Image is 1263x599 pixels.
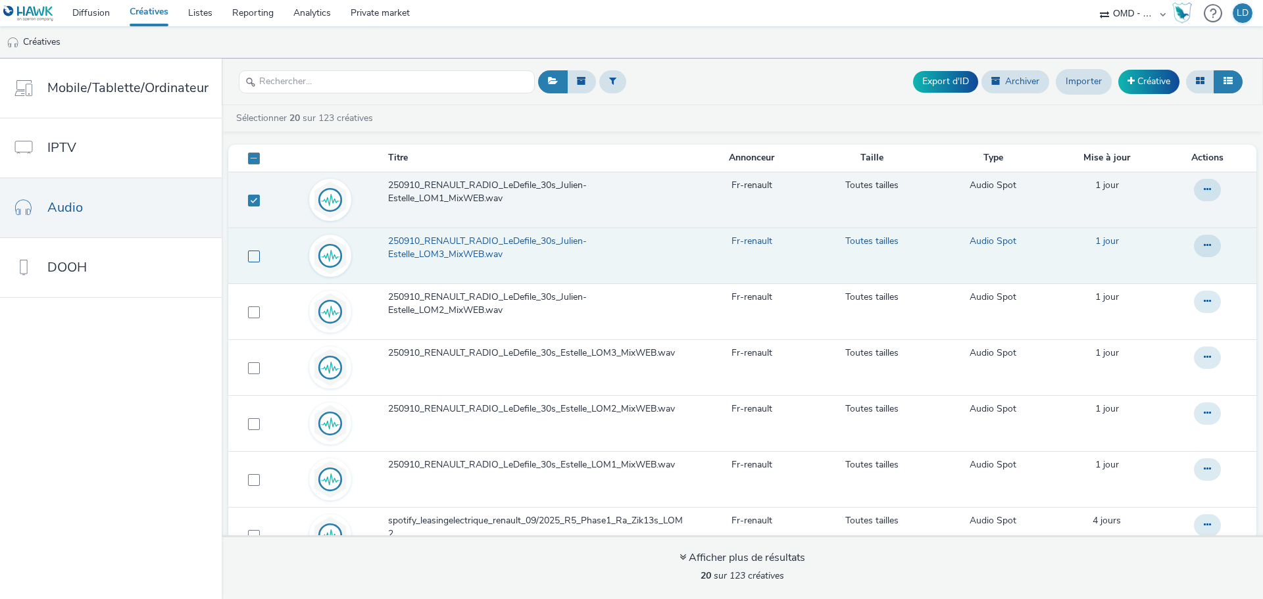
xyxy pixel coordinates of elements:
[235,112,378,124] a: Sélectionner sur 123 créatives
[970,291,1016,304] a: Audio Spot
[936,145,1050,172] th: Type
[388,458,680,471] span: 250910_RENAULT_RADIO_LeDefile_30s_Estelle_LOM1_MixWEB.wav
[1164,145,1256,172] th: Actions
[388,291,695,324] a: 250910_RENAULT_RADIO_LeDefile_30s_Julien-Estelle_LOM2_MixWEB.wav
[1050,145,1164,172] th: Mise à jour
[47,138,76,157] span: IPTV
[388,514,690,541] span: spotify_leasingelectrique_renault_09/2025_R5_Phase1_Ra_Zik13s_LOM2
[388,235,690,262] span: 250910_RENAULT_RADIO_LeDefile_30s_Julien-Estelle_LOM3_MixWEB.wav
[1095,402,1119,415] span: 1 jour
[311,460,349,498] img: audio.svg
[1095,347,1119,360] a: 15 septembre 2025, 10:16
[3,5,54,22] img: undefined Logo
[970,347,1016,360] a: Audio Spot
[1095,291,1119,304] a: 15 septembre 2025, 10:17
[731,291,772,304] a: Fr-renault
[913,71,978,92] button: Export d'ID
[680,550,805,565] div: Afficher plus de résultats
[701,569,784,582] span: sur 123 créatives
[731,458,772,471] a: Fr-renault
[388,514,695,548] a: spotify_leasingelectrique_renault_09/2025_R5_Phase1_Ra_Zik13s_LOM2
[697,145,807,172] th: Annonceur
[807,145,936,172] th: Taille
[47,258,87,277] span: DOOH
[388,347,680,360] span: 250910_RENAULT_RADIO_LeDefile_30s_Estelle_LOM3_MixWEB.wav
[388,179,690,206] span: 250910_RENAULT_RADIO_LeDefile_30s_Julien-Estelle_LOM1_MixWEB.wav
[311,516,349,554] img: audio.svg
[731,235,772,248] a: Fr-renault
[1095,402,1119,416] a: 15 septembre 2025, 10:16
[845,514,899,527] a: Toutes tailles
[1095,235,1119,247] span: 1 jour
[1118,70,1179,93] a: Créative
[311,181,349,219] img: audio.svg
[388,347,695,366] a: 250910_RENAULT_RADIO_LeDefile_30s_Estelle_LOM3_MixWEB.wav
[289,112,300,124] strong: 20
[1214,70,1243,93] button: Liste
[845,235,899,248] a: Toutes tailles
[731,514,772,527] a: Fr-renault
[731,179,772,192] a: Fr-renault
[845,458,899,471] a: Toutes tailles
[1095,291,1119,303] span: 1 jour
[388,402,695,422] a: 250910_RENAULT_RADIO_LeDefile_30s_Estelle_LOM2_MixWEB.wav
[1056,69,1112,94] a: Importer
[311,348,349,387] img: audio.svg
[1095,179,1119,191] span: 1 jour
[701,569,711,582] strong: 20
[1093,514,1121,527] span: 4 jours
[970,458,1016,471] a: Audio Spot
[47,198,83,217] span: Audio
[388,291,690,318] span: 250910_RENAULT_RADIO_LeDefile_30s_Julien-Estelle_LOM2_MixWEB.wav
[388,458,695,478] a: 250910_RENAULT_RADIO_LeDefile_30s_Estelle_LOM1_MixWEB.wav
[970,235,1016,248] a: Audio Spot
[1095,458,1119,471] a: 15 septembre 2025, 10:16
[845,347,899,360] a: Toutes tailles
[1172,3,1192,24] img: Hawk Academy
[845,291,899,304] a: Toutes tailles
[311,404,349,443] img: audio.svg
[388,179,695,212] a: 250910_RENAULT_RADIO_LeDefile_30s_Julien-Estelle_LOM1_MixWEB.wav
[845,179,899,192] a: Toutes tailles
[387,145,697,172] th: Titre
[845,402,899,416] a: Toutes tailles
[1237,3,1249,23] div: LD
[1186,70,1214,93] button: Grille
[1095,347,1119,359] span: 1 jour
[1095,179,1119,192] a: 15 septembre 2025, 10:17
[981,70,1049,93] button: Archiver
[1095,458,1119,471] span: 1 jour
[311,237,349,275] img: audio.svg
[47,78,209,97] span: Mobile/Tablette/Ordinateur
[388,402,680,416] span: 250910_RENAULT_RADIO_LeDefile_30s_Estelle_LOM2_MixWEB.wav
[311,293,349,331] img: audio.svg
[970,514,1016,527] a: Audio Spot
[1095,235,1119,248] a: 15 septembre 2025, 10:17
[970,402,1016,416] a: Audio Spot
[7,36,20,49] img: audio
[239,70,535,93] input: Rechercher...
[731,347,772,360] a: Fr-renault
[388,235,695,268] a: 250910_RENAULT_RADIO_LeDefile_30s_Julien-Estelle_LOM3_MixWEB.wav
[1093,514,1121,527] a: 12 septembre 2025, 15:59
[731,402,772,416] a: Fr-renault
[1172,3,1197,24] a: Hawk Academy
[970,179,1016,192] a: Audio Spot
